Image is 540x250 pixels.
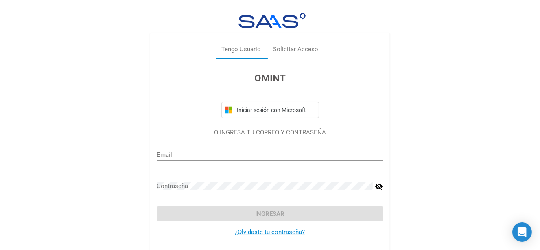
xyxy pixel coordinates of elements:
h3: OMINT [157,71,383,86]
div: Open Intercom Messenger [512,222,532,242]
p: O INGRESÁ TU CORREO Y CONTRASEÑA [157,128,383,137]
button: Ingresar [157,206,383,221]
button: Iniciar sesión con Microsoft [221,102,319,118]
span: Iniciar sesión con Microsoft [236,107,315,113]
div: Tengo Usuario [222,45,261,54]
div: Solicitar Acceso [273,45,319,54]
mat-icon: visibility_off [375,182,383,191]
span: Ingresar [256,210,285,217]
a: ¿Olvidaste tu contraseña? [235,228,305,236]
